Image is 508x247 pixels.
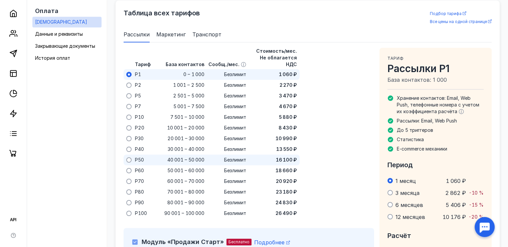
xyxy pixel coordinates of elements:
[224,199,246,206] span: Безлимит
[228,239,249,244] span: Бесплатно
[224,157,246,163] span: Безлимит
[224,210,246,217] span: Безлимит
[446,178,466,184] span: 1 060 ₽
[387,62,484,74] span: Рассылки P1
[395,178,416,184] span: 1 месяц
[35,31,83,37] span: Данные и реквизиты
[142,238,224,245] span: Модуль «Продажи Старт»
[135,135,144,142] span: P30
[224,167,246,174] span: Безлимит
[276,146,297,153] span: 13 550 ₽
[208,61,239,67] span: Сообщ./мес.
[35,55,70,61] span: История оплат
[35,43,95,49] span: Закрывающие документы
[135,114,144,120] span: P10
[224,114,246,120] span: Безлимит
[224,92,246,99] span: Безлимит
[256,48,297,67] span: Стоимость/мес. Не облагается НДС
[395,190,419,196] span: 3 месяца
[135,125,144,131] span: P20
[279,71,297,78] span: 1 060 ₽
[135,189,144,195] span: P80
[167,135,204,142] span: 20 001 – 30 000
[167,189,204,195] span: 70 001 – 80 000
[156,30,186,38] span: Маркетинг
[135,178,144,185] span: P70
[387,232,411,240] span: Расчёт
[32,53,102,63] a: История оплат
[276,178,297,185] span: 20 920 ₽
[173,82,204,88] span: 1 001 – 2 500
[224,135,246,142] span: Безлимит
[445,190,466,196] span: 2 862 ₽
[280,82,297,88] span: 2 270 ₽
[124,9,200,17] span: Таблица всех тарифов
[276,199,297,206] span: 24 830 ₽
[168,146,204,153] span: 30 001 – 40 000
[254,239,285,246] span: Подробнее
[135,82,141,88] span: P2
[124,30,150,38] span: Рассылки
[224,82,246,88] span: Безлимит
[397,137,424,142] span: Статистика
[443,214,466,220] span: 10 176 ₽
[32,41,102,51] a: Закрывающие документы
[254,239,290,246] a: Подробнее
[430,11,462,16] span: Подбор тарифа
[430,19,487,24] span: Все цены на одной странице
[430,18,492,25] a: Все цены на одной странице
[167,157,204,163] span: 40 001 – 50 000
[35,7,58,14] span: Оплата
[135,92,141,99] span: P5
[279,125,297,131] span: 8 430 ₽
[135,146,144,153] span: P40
[224,189,246,195] span: Безлимит
[469,214,484,220] span: -20 %
[279,103,297,110] span: 4 670 ₽
[173,103,204,110] span: 5 001 – 7 500
[166,61,204,67] span: База контактов
[32,29,102,39] a: Данные и реквизиты
[170,114,204,120] span: 7 501 – 10 000
[276,210,297,217] span: 26 490 ₽
[164,210,204,217] span: 90 001 – 100 000
[446,202,466,208] span: 5 406 ₽
[167,167,204,174] span: 50 001 – 60 000
[397,95,479,114] span: Хранение контактов: Email, Web Push, телефонные номера с учетом их коэффициента расчёта
[395,214,425,220] span: 12 месяцев
[276,167,297,174] span: 18 660 ₽
[224,71,246,78] span: Безлимит
[183,71,204,78] span: 0 – 1 000
[35,19,87,25] span: [DEMOGRAPHIC_DATA]
[192,30,221,38] span: Транспорт
[32,17,102,27] a: [DEMOGRAPHIC_DATA]
[135,157,144,163] span: P50
[135,199,144,206] span: P90
[395,202,423,208] span: 6 месяцев
[135,167,144,174] span: P60
[397,146,447,152] span: E-commerce механики
[276,135,297,142] span: 10 990 ₽
[469,202,484,208] span: -15 %
[173,92,204,99] span: 2 501 – 5 000
[276,157,297,163] span: 16 100 ₽
[279,114,297,120] span: 5 880 ₽
[135,103,141,110] span: P7
[469,190,484,196] span: -10 %
[224,103,246,110] span: Безлимит
[279,92,297,99] span: 3 470 ₽
[135,61,151,67] span: Тариф
[276,189,297,195] span: 23 180 ₽
[224,146,246,153] span: Безлимит
[397,127,433,133] span: До 5 триггеров
[135,210,147,217] span: P100
[135,71,141,78] span: P1
[387,161,413,169] span: Период
[387,76,484,84] span: База контактов: 1 000
[387,56,403,61] span: Тариф
[430,10,492,17] a: Подбор тарифа
[224,125,246,131] span: Безлимит
[167,178,204,185] span: 60 001 – 70 000
[167,199,204,206] span: 80 001 – 90 000
[224,178,246,185] span: Безлимит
